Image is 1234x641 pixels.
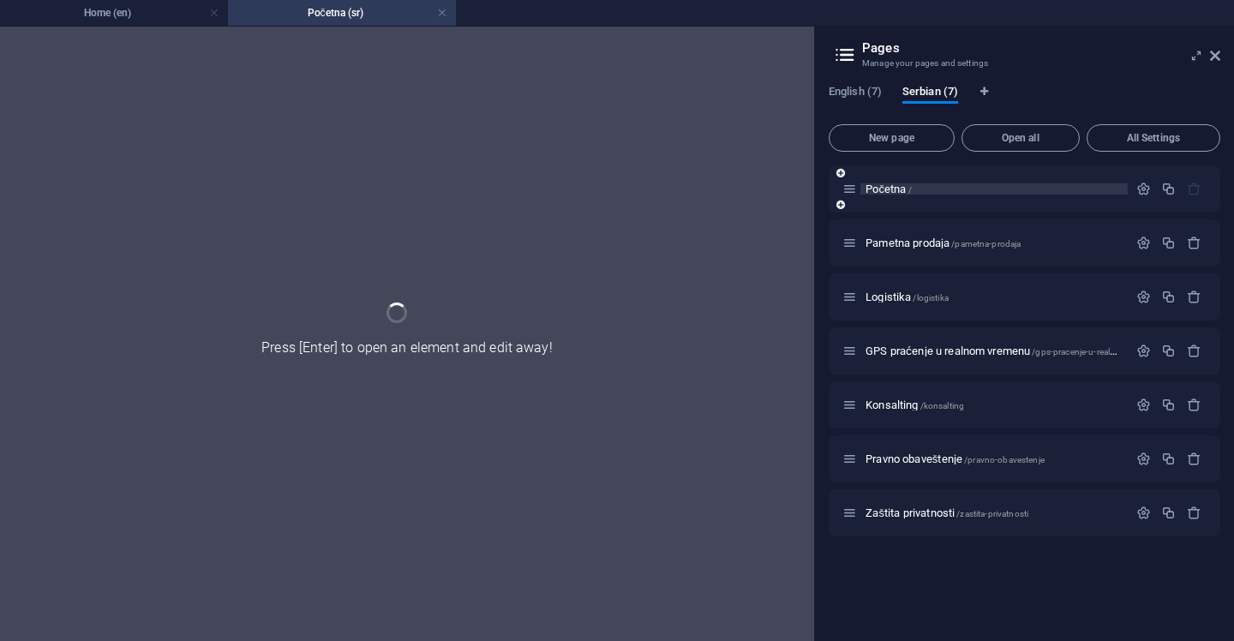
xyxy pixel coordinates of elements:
span: Click to open page [866,398,964,411]
span: GPS praćenje u realnom vremenu [866,344,1165,357]
div: Language Tabs [829,85,1220,117]
div: Settings [1136,344,1151,358]
div: The startpage cannot be deleted [1187,182,1201,196]
div: Duplicate [1161,182,1176,196]
div: Konsalting/konsalting [860,399,1128,410]
div: GPS praćenje u realnom vremenu/gps-pracenje-u-realnom-vremenu [860,345,1128,356]
div: Settings [1136,506,1151,520]
span: Serbian (7) [902,81,958,105]
div: Duplicate [1161,398,1176,412]
button: All Settings [1087,124,1220,152]
div: Logistika/logistika [860,291,1128,303]
div: Početna/ [860,183,1128,195]
div: Remove [1187,506,1201,520]
span: /logistika [913,293,948,303]
div: Remove [1187,290,1201,304]
span: / [908,185,912,195]
span: Početna [866,183,912,195]
div: Zaštita privatnosti/zastita-privatnosti [860,507,1128,518]
div: Duplicate [1161,344,1176,358]
div: Settings [1136,290,1151,304]
span: /gps-pracenje-u-realnom-vremenu [1032,347,1165,356]
div: Settings [1136,236,1151,250]
div: Duplicate [1161,236,1176,250]
span: Logistika [866,291,949,303]
div: Pametna prodaja/pametna-prodaja [860,237,1128,249]
h3: Manage your pages and settings [862,56,1186,71]
span: /pravno-obavestenje [964,455,1045,464]
span: /pametna-prodaja [951,239,1021,249]
div: Duplicate [1161,290,1176,304]
h4: Početna (sr) [228,3,456,22]
div: Remove [1187,398,1201,412]
div: Duplicate [1161,452,1176,466]
div: Settings [1136,452,1151,466]
div: Remove [1187,344,1201,358]
span: English (7) [829,81,882,105]
span: Click to open page [866,506,1028,519]
span: /konsalting [920,401,965,410]
span: Pametna prodaja [866,237,1021,249]
button: New page [829,124,955,152]
div: Remove [1187,452,1201,466]
div: Duplicate [1161,506,1176,520]
div: Pravno obaveštenje/pravno-obavestenje [860,453,1128,464]
div: Settings [1136,182,1151,196]
span: Open all [969,133,1072,143]
span: Click to open page [866,452,1045,465]
div: Remove [1187,236,1201,250]
h2: Pages [862,40,1220,56]
div: Settings [1136,398,1151,412]
span: All Settings [1094,133,1213,143]
span: New page [836,133,947,143]
button: Open all [961,124,1080,152]
span: /zastita-privatnosti [956,509,1028,518]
